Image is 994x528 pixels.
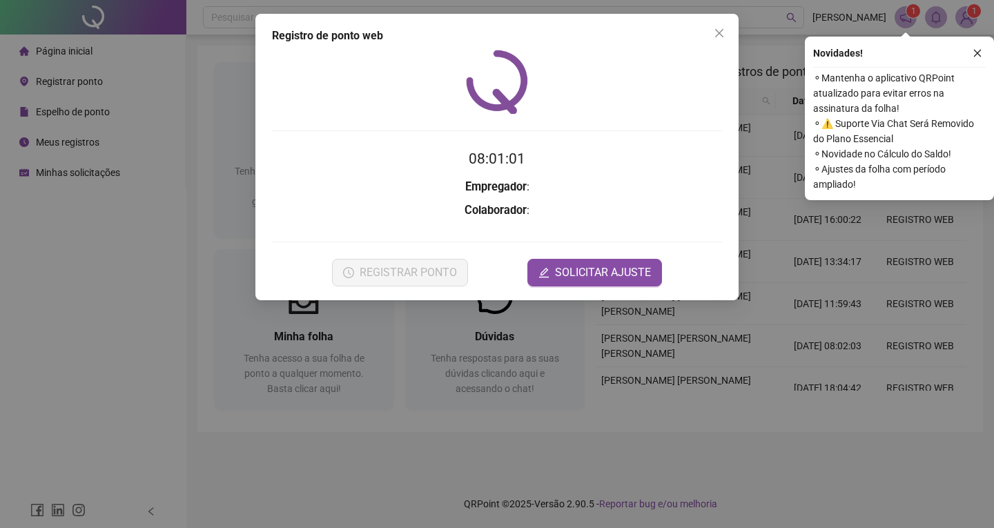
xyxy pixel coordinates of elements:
[272,178,722,196] h3: :
[813,146,986,162] span: ⚬ Novidade no Cálculo do Saldo!
[973,48,982,58] span: close
[538,267,549,278] span: edit
[465,180,527,193] strong: Empregador
[272,28,722,44] div: Registro de ponto web
[469,150,525,167] time: 08:01:01
[708,22,730,44] button: Close
[813,162,986,192] span: ⚬ Ajustes da folha com período ampliado!
[272,202,722,219] h3: :
[332,259,468,286] button: REGISTRAR PONTO
[813,70,986,116] span: ⚬ Mantenha o aplicativo QRPoint atualizado para evitar erros na assinatura da folha!
[813,46,863,61] span: Novidades !
[813,116,986,146] span: ⚬ ⚠️ Suporte Via Chat Será Removido do Plano Essencial
[555,264,651,281] span: SOLICITAR AJUSTE
[466,50,528,114] img: QRPoint
[465,204,527,217] strong: Colaborador
[714,28,725,39] span: close
[527,259,662,286] button: editSOLICITAR AJUSTE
